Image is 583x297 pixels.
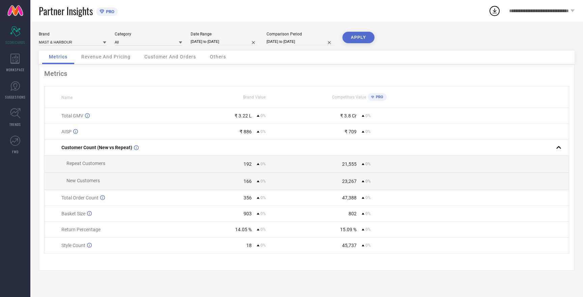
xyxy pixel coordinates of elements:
span: Total Order Count [61,195,99,200]
span: 0% [260,211,266,216]
span: PRO [104,9,114,14]
div: Comparison Period [267,32,334,36]
span: 0% [260,113,266,118]
span: 0% [260,243,266,248]
input: Select comparison period [267,38,334,45]
span: 0% [365,113,371,118]
span: 0% [365,195,371,200]
span: Style Count [61,243,85,248]
span: 0% [260,162,266,166]
span: 0% [365,129,371,134]
div: ₹ 3.8 Cr [340,113,357,118]
div: ₹ 886 [240,129,252,134]
span: Total GMV [61,113,83,118]
span: SUGGESTIONS [5,94,26,100]
span: Return Percentage [61,227,101,232]
span: 0% [260,179,266,184]
div: Brand [39,32,106,36]
span: Repeat Customers [66,161,105,166]
span: SCORECARDS [5,40,25,45]
span: 0% [260,227,266,232]
span: 0% [260,195,266,200]
span: Brand Value [243,95,266,100]
div: ₹ 709 [344,129,357,134]
div: 23,267 [342,179,357,184]
span: New Customers [66,178,100,183]
span: Partner Insights [39,4,93,18]
span: 0% [365,243,371,248]
div: Date Range [191,32,258,36]
span: 0% [365,179,371,184]
div: 356 [244,195,252,200]
div: 21,555 [342,161,357,167]
span: WORKSPACE [6,67,25,72]
span: FWD [12,149,19,154]
span: 0% [365,227,371,232]
div: 15.09 % [340,227,357,232]
span: TRENDS [9,122,21,127]
div: 14.05 % [235,227,252,232]
div: 47,388 [342,195,357,200]
input: Select date range [191,38,258,45]
div: Metrics [44,70,569,78]
span: Competitors Value [332,95,366,100]
span: AISP [61,129,72,134]
div: 18 [246,243,252,248]
span: Metrics [49,54,67,59]
button: APPLY [342,32,374,43]
div: Open download list [489,5,501,17]
div: 903 [244,211,252,216]
span: Customer And Orders [144,54,196,59]
div: ₹ 3.22 L [234,113,252,118]
div: Category [115,32,182,36]
span: 0% [365,211,371,216]
div: 802 [349,211,357,216]
span: Customer Count (New vs Repeat) [61,145,132,150]
div: 192 [244,161,252,167]
span: 0% [260,129,266,134]
div: 45,737 [342,243,357,248]
span: Name [61,95,73,100]
span: Others [210,54,226,59]
div: 166 [244,179,252,184]
span: PRO [374,95,383,99]
span: Revenue And Pricing [81,54,131,59]
span: 0% [365,162,371,166]
span: Basket Size [61,211,85,216]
